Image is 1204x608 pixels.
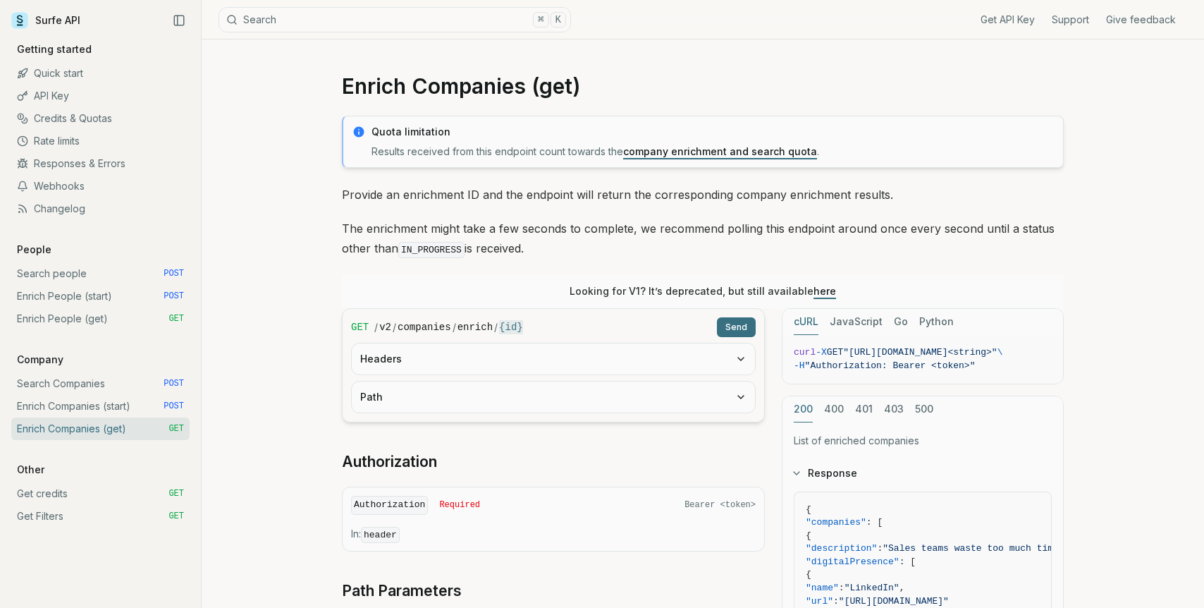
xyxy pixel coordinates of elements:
[877,543,883,554] span: :
[168,511,184,522] span: GET
[342,219,1064,260] p: The enrichment might take a few seconds to complete, we recommend polling this endpoint around on...
[164,268,184,279] span: POST
[827,347,843,358] span: GET
[899,583,905,593] span: ,
[11,418,190,440] a: Enrich Companies (get) GET
[342,73,1064,99] h1: Enrich Companies (get)
[981,13,1035,27] a: Get API Key
[1052,13,1089,27] a: Support
[816,347,827,358] span: -X
[361,527,400,543] code: header
[806,530,811,541] span: {
[717,317,756,337] button: Send
[11,10,80,31] a: Surfe API
[11,482,190,505] a: Get credits GET
[393,320,396,334] span: /
[164,291,184,302] span: POST
[398,242,465,258] code: IN_PROGRESS
[11,85,190,107] a: API Key
[168,313,184,324] span: GET
[11,130,190,152] a: Rate limits
[806,569,811,580] span: {
[794,347,816,358] span: curl
[830,309,883,335] button: JavaScript
[866,517,883,528] span: : [
[919,309,954,335] button: Python
[11,285,190,308] a: Enrich People (start) POST
[824,396,844,422] button: 400
[794,360,805,371] span: -H
[374,320,378,334] span: /
[379,320,391,334] code: v2
[398,320,451,334] code: companies
[164,401,184,412] span: POST
[806,543,877,554] span: "description"
[806,596,833,607] span: "url"
[915,396,933,422] button: 500
[11,505,190,528] a: Get Filters GET
[342,581,462,601] a: Path Parameters
[352,343,755,375] button: Headers
[499,320,523,334] code: {id}
[805,360,976,371] span: "Authorization: Bearer <token>"
[219,7,571,32] button: Search⌘K
[342,452,437,472] a: Authorization
[351,496,428,515] code: Authorization
[11,42,97,56] p: Getting started
[684,499,756,511] span: Bearer <token>
[11,62,190,85] a: Quick start
[168,488,184,499] span: GET
[806,557,899,567] span: "digitalPresence"
[844,583,899,593] span: "LinkedIn"
[11,372,190,395] a: Search Companies POST
[894,309,908,335] button: Go
[168,10,190,31] button: Collapse Sidebar
[782,455,1063,492] button: Response
[352,382,755,413] button: Path
[351,527,756,542] p: In:
[11,463,50,477] p: Other
[997,347,1003,358] span: \
[806,583,839,593] span: "name"
[164,378,184,389] span: POST
[623,145,817,157] a: company enrichment and search quota
[457,320,493,334] code: enrich
[453,320,456,334] span: /
[11,152,190,175] a: Responses & Errors
[11,175,190,197] a: Webhooks
[839,596,949,607] span: "[URL][DOMAIN_NAME]"
[351,320,369,334] span: GET
[813,285,836,297] a: here
[899,557,916,567] span: : [
[11,243,57,257] p: People
[342,185,1064,205] p: Provide an enrichment ID and the endpoint will return the corresponding company enrichment results.
[570,284,836,298] p: Looking for V1? It’s deprecated, but still available
[833,596,839,607] span: :
[884,396,904,422] button: 403
[794,309,818,335] button: cURL
[794,434,1052,448] p: List of enriched companies
[1106,13,1176,27] a: Give feedback
[794,396,813,422] button: 200
[494,320,498,334] span: /
[11,353,69,367] p: Company
[11,197,190,220] a: Changelog
[11,308,190,330] a: Enrich People (get) GET
[843,347,997,358] span: "[URL][DOMAIN_NAME]<string>"
[439,499,480,511] span: Required
[855,396,873,422] button: 401
[839,583,844,593] span: :
[371,145,1055,159] p: Results received from this endpoint count towards the .
[371,125,1055,139] p: Quota limitation
[806,504,811,515] span: {
[11,107,190,130] a: Credits & Quotas
[11,395,190,418] a: Enrich Companies (start) POST
[11,262,190,285] a: Search people POST
[551,12,566,28] kbd: K
[533,12,548,28] kbd: ⌘
[168,423,184,434] span: GET
[806,517,866,528] span: "companies"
